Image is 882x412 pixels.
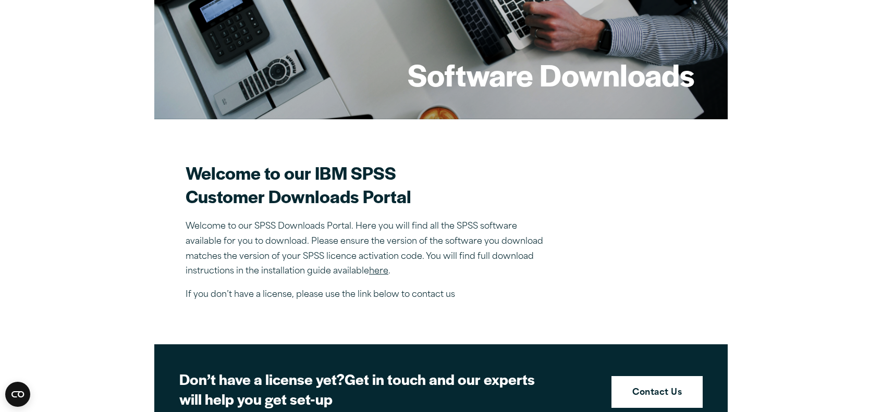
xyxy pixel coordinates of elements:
[5,382,30,407] button: Open CMP widget
[408,54,694,95] h1: Software Downloads
[179,368,345,389] strong: Don’t have a license yet?
[186,219,550,279] p: Welcome to our SPSS Downloads Portal. Here you will find all the SPSS software available for you ...
[369,267,388,276] a: here
[611,376,703,408] a: Contact Us
[179,369,544,408] h2: Get in touch and our experts will help you get set-up
[186,161,550,208] h2: Welcome to our IBM SPSS Customer Downloads Portal
[186,288,550,303] p: If you don’t have a license, please use the link below to contact us
[632,386,682,400] strong: Contact Us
